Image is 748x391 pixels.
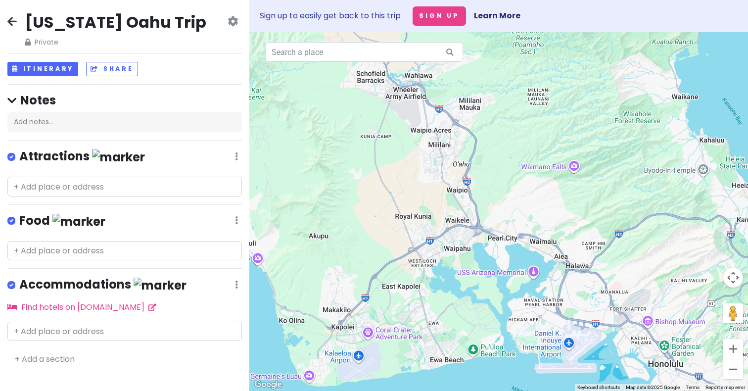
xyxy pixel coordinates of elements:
[705,385,745,390] a: Report a map error
[92,149,145,165] img: marker
[86,62,138,76] button: Share
[7,93,242,108] h4: Notes
[723,359,743,379] button: Zoom out
[7,112,242,133] div: Add notes...
[577,384,620,391] button: Keyboard shortcuts
[252,378,284,391] a: Open this area in Google Maps (opens a new window)
[626,385,680,390] span: Map data ©2025 Google
[686,385,700,390] a: Terms (opens in new tab)
[19,148,145,165] h4: Attractions
[52,214,105,229] img: marker
[19,277,187,293] h4: Accommodations
[7,62,78,76] button: Itinerary
[723,268,743,288] button: Map camera controls
[474,10,520,21] a: Learn More
[134,278,187,293] img: marker
[252,378,284,391] img: Google
[265,42,463,62] input: Search a place
[723,339,743,359] button: Zoom in
[25,12,206,33] h2: [US_STATE] Oahu Trip
[7,241,242,261] input: + Add place or address
[25,37,206,48] span: Private
[7,322,242,342] input: + Add place or address
[7,177,242,196] input: + Add place or address
[15,353,75,365] a: + Add a section
[19,213,105,229] h4: Food
[723,303,743,323] button: Drag Pegman onto the map to open Street View
[413,6,466,26] button: Sign Up
[7,301,156,313] a: Find hotels on [DOMAIN_NAME]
